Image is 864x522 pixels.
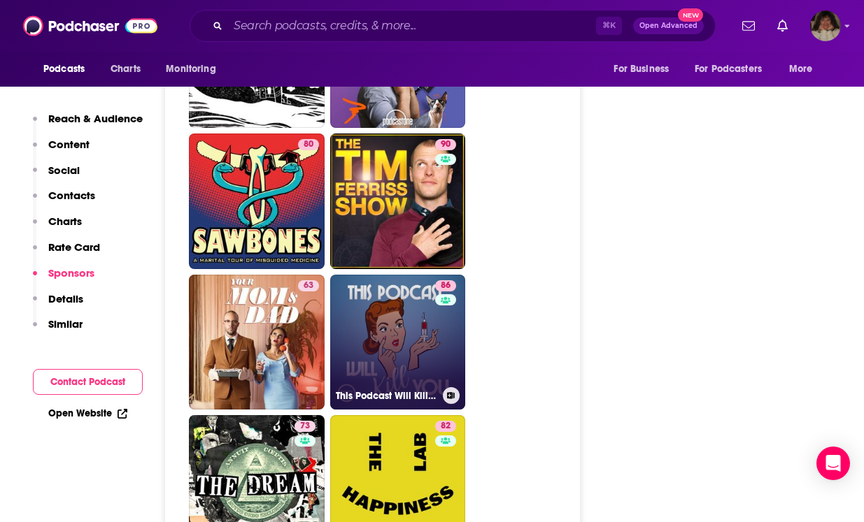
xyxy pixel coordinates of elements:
[336,390,437,402] h3: This Podcast Will Kill You
[166,59,215,79] span: Monitoring
[304,138,313,152] span: 80
[789,59,813,79] span: More
[33,112,143,138] button: Reach & Audience
[633,17,704,34] button: Open AdvancedNew
[33,292,83,318] button: Details
[816,447,850,480] div: Open Intercom Messenger
[686,56,782,82] button: open menu
[298,139,319,150] a: 80
[441,138,451,152] span: 90
[33,215,82,240] button: Charts
[596,17,622,35] span: ⌘ K
[639,22,697,29] span: Open Advanced
[23,13,157,39] img: Podchaser - Follow, Share and Rate Podcasts
[298,280,319,291] a: 63
[810,10,841,41] span: Logged in as angelport
[189,275,325,410] a: 63
[435,139,456,150] a: 90
[48,240,100,254] p: Rate Card
[33,266,94,292] button: Sponsors
[48,266,94,280] p: Sponsors
[48,138,90,151] p: Content
[33,317,83,343] button: Similar
[156,56,234,82] button: open menu
[34,56,103,82] button: open menu
[441,419,451,433] span: 82
[33,138,90,164] button: Content
[101,56,149,82] a: Charts
[33,164,80,189] button: Social
[48,112,143,125] p: Reach & Audience
[48,292,83,305] p: Details
[810,10,841,41] button: Show profile menu
[441,279,451,293] span: 86
[33,240,100,266] button: Rate Card
[190,10,716,42] div: Search podcasts, credits, & more...
[779,56,830,82] button: open menu
[810,10,841,41] img: User Profile
[435,421,456,432] a: 82
[304,279,313,293] span: 63
[614,59,669,79] span: For Business
[48,215,82,228] p: Charts
[189,133,325,269] a: 80
[737,14,760,38] a: Show notifications dropdown
[33,369,143,395] button: Contact Podcast
[330,133,466,269] a: 90
[300,419,310,433] span: 73
[48,407,127,419] a: Open Website
[604,56,686,82] button: open menu
[435,280,456,291] a: 86
[695,59,762,79] span: For Podcasters
[33,189,95,215] button: Contacts
[111,59,141,79] span: Charts
[48,189,95,202] p: Contacts
[678,8,703,22] span: New
[48,164,80,177] p: Social
[295,421,316,432] a: 73
[43,59,85,79] span: Podcasts
[228,15,596,37] input: Search podcasts, credits, & more...
[330,275,466,410] a: 86This Podcast Will Kill You
[772,14,793,38] a: Show notifications dropdown
[48,317,83,331] p: Similar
